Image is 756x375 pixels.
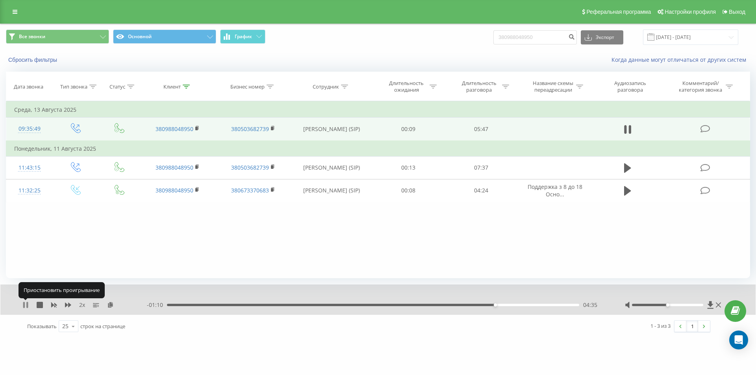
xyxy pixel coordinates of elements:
button: Экспорт [581,30,623,44]
div: 25 [62,322,69,330]
div: Open Intercom Messenger [729,331,748,349]
button: Основной [113,30,216,44]
a: 380503682739 [231,164,269,171]
div: Статус [109,83,125,90]
span: строк на странице [80,323,125,330]
span: Все звонки [19,33,45,40]
td: [PERSON_NAME] (SIP) [291,179,372,202]
div: 1 - 3 из 3 [650,322,671,330]
div: Сотрудник [313,83,339,90]
div: Accessibility label [666,303,669,307]
a: 380988048950 [156,125,193,133]
div: Клиент [163,83,181,90]
button: Сбросить фильтры [6,56,61,63]
button: Все звонки [6,30,109,44]
span: Выход [729,9,745,15]
div: Приостановить проигрывание [19,282,105,298]
a: 380673370683 [231,187,269,194]
a: 1 [686,321,698,332]
div: Бизнес номер [230,83,265,90]
a: 380988048950 [156,164,193,171]
span: Поддержка з 8 до 18 Осно... [528,183,582,198]
span: Настройки профиля [665,9,716,15]
a: 380988048950 [156,187,193,194]
td: Понедельник, 11 Августа 2025 [6,141,750,157]
button: График [220,30,265,44]
div: Длительность разговора [458,80,500,93]
input: Поиск по номеру [493,30,577,44]
td: 05:47 [445,118,517,141]
div: 11:43:15 [14,160,45,175]
span: Реферальная программа [586,9,651,15]
div: Комментарий/категория звонка [678,80,724,93]
div: Тип звонка [60,83,87,90]
span: График [235,34,252,39]
span: 2 x [79,301,85,309]
div: 11:32:25 [14,183,45,198]
td: [PERSON_NAME] (SIP) [291,156,372,179]
a: 380503682739 [231,125,269,133]
td: 00:08 [372,179,445,202]
td: [PERSON_NAME] (SIP) [291,118,372,141]
div: 09:35:49 [14,121,45,137]
td: 07:37 [445,156,517,179]
span: - 01:10 [147,301,167,309]
span: Показывать [27,323,57,330]
div: Аудиозапись разговора [605,80,656,93]
td: 00:09 [372,118,445,141]
td: Среда, 13 Августа 2025 [6,102,750,118]
div: Название схемы переадресации [532,80,574,93]
div: Accessibility label [494,303,497,307]
td: 04:24 [445,179,517,202]
div: Дата звонка [14,83,43,90]
td: 00:13 [372,156,445,179]
div: Длительность ожидания [385,80,428,93]
a: Когда данные могут отличаться от других систем [611,56,750,63]
span: 04:35 [583,301,597,309]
